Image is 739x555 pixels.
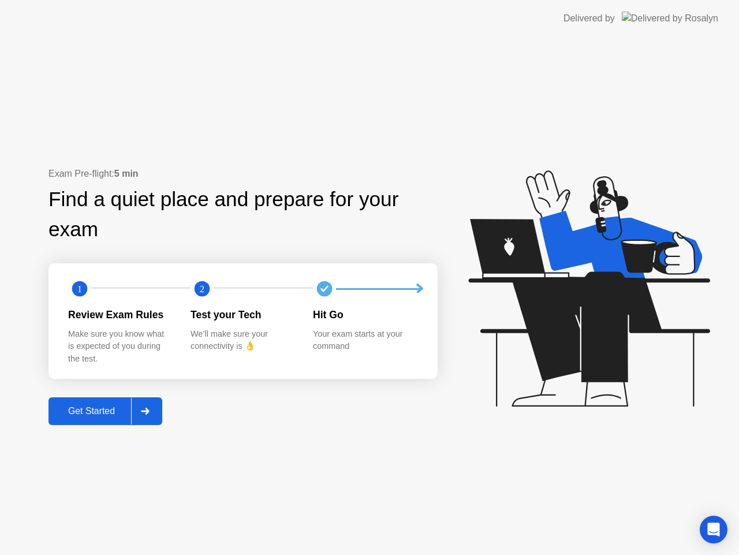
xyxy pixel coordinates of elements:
[48,184,438,245] div: Find a quiet place and prepare for your exam
[68,307,172,322] div: Review Exam Rules
[700,516,727,543] div: Open Intercom Messenger
[68,328,172,366] div: Make sure you know what is expected of you during the test.
[114,169,139,178] b: 5 min
[191,328,294,353] div: We’ll make sure your connectivity is 👌
[313,328,417,353] div: Your exam starts at your command
[52,406,131,416] div: Get Started
[48,167,438,181] div: Exam Pre-flight:
[191,307,294,322] div: Test your Tech
[200,284,204,295] text: 2
[622,12,718,25] img: Delivered by Rosalyn
[48,397,162,425] button: Get Started
[77,284,82,295] text: 1
[563,12,615,25] div: Delivered by
[313,307,417,322] div: Hit Go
